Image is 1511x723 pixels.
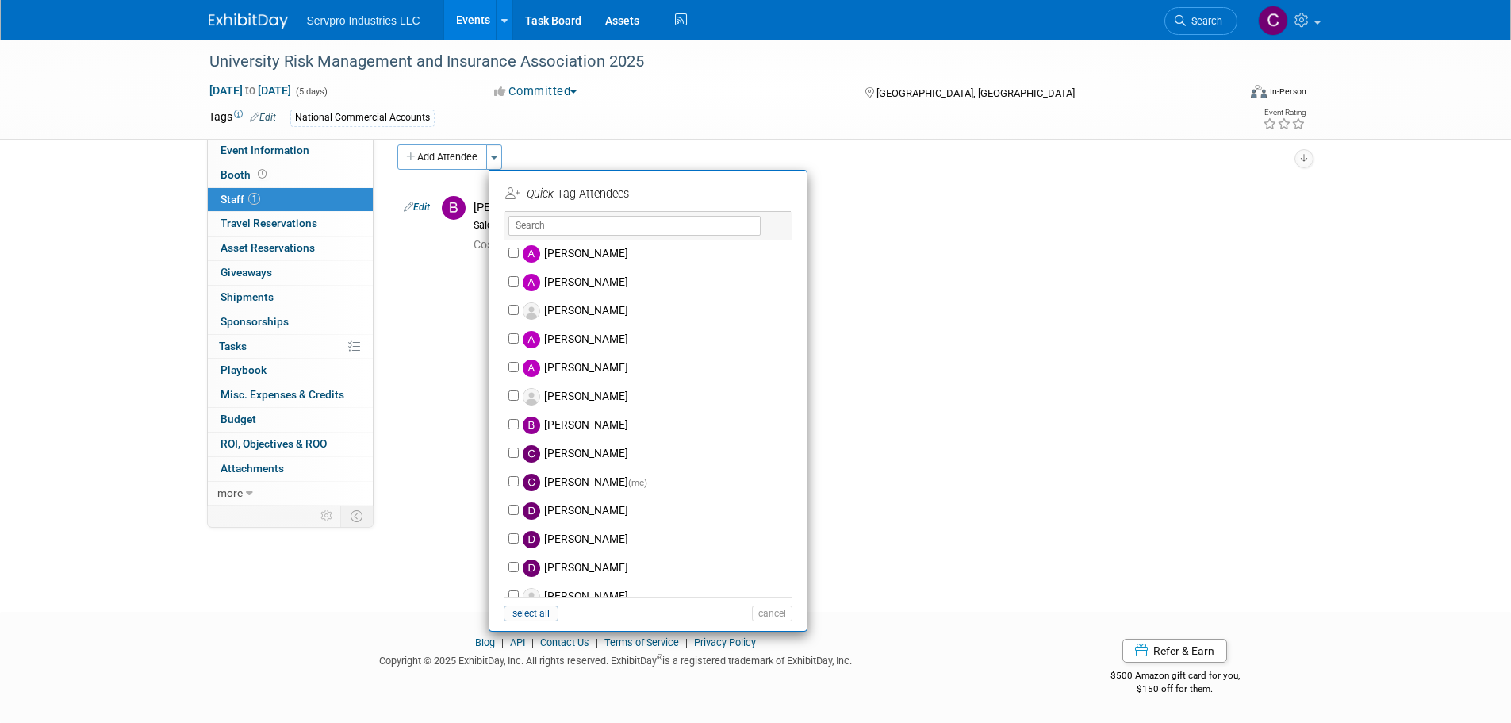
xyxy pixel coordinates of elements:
div: University Risk Management and Insurance Association 2025 [204,48,1214,76]
span: Servpro Industries LLC [307,14,420,27]
img: A.jpg [523,360,540,377]
img: D.jpg [523,531,540,548]
span: Event Information [221,144,309,156]
span: Tasks [219,340,247,352]
a: more [208,482,373,506]
button: Add Attendee [397,144,487,170]
a: Playbook [208,359,373,383]
a: Attachments [208,457,373,481]
label: [PERSON_NAME] [519,468,798,497]
input: Search [508,216,761,236]
img: Chris Chassagneux [1258,6,1288,36]
button: Committed [489,83,583,100]
label: [PERSON_NAME] [519,497,798,525]
img: D.jpg [523,560,540,577]
div: Event Rating [1263,109,1306,117]
div: $150 off for them. [1047,683,1303,696]
span: | [527,636,538,648]
a: Edit [250,112,276,123]
span: Misc. Expenses & Credits [221,388,344,401]
a: Privacy Policy [694,636,756,648]
span: [GEOGRAPHIC_DATA], [GEOGRAPHIC_DATA] [876,87,1075,99]
span: Attachments [221,462,284,475]
label: [PERSON_NAME] [519,240,798,268]
label: [PERSON_NAME] [519,268,798,297]
span: 1 [248,193,260,205]
a: Booth [208,163,373,187]
span: Sponsorships [221,315,289,328]
img: C.jpg [523,474,540,491]
a: Budget [208,408,373,432]
a: Staff1 [208,188,373,212]
span: Booth not reserved yet [255,168,270,180]
span: to [243,84,258,97]
a: Refer & Earn [1122,639,1227,663]
img: D.jpg [523,502,540,520]
label: [PERSON_NAME] [519,354,798,383]
i: Quick [527,187,554,201]
label: [PERSON_NAME] [519,554,798,583]
label: [PERSON_NAME] [519,325,798,354]
label: [PERSON_NAME] [519,411,798,440]
div: Sales Representative [474,219,1285,232]
img: Associate-Profile-5.png [523,588,540,606]
span: | [592,636,602,648]
button: cancel [752,606,792,621]
img: B.jpg [523,417,540,434]
span: Staff [221,193,260,206]
img: A.jpg [523,274,540,291]
img: A.jpg [523,331,540,348]
img: ExhibitDay [209,13,288,29]
a: Edit [404,202,430,213]
a: Blog [475,636,495,648]
span: ROI, Objectives & ROO [221,437,327,450]
a: Misc. Expenses & Credits [208,383,373,407]
span: Playbook [221,363,267,376]
img: Format-Inperson.png [1251,85,1267,98]
div: [PERSON_NAME] [474,200,1285,215]
a: ROI, Objectives & ROO [208,433,373,456]
span: [DATE] [DATE] [209,83,292,98]
img: Associate-Profile-5.png [523,302,540,320]
span: (me) [628,477,647,488]
span: Budget [221,413,256,425]
img: C.jpg [523,445,540,463]
label: [PERSON_NAME] [519,583,798,611]
a: Sponsorships [208,310,373,334]
label: [PERSON_NAME] [519,383,798,411]
a: Shipments [208,286,373,310]
a: API [510,636,525,648]
div: Copyright © 2025 ExhibitDay, Inc. All rights reserved. ExhibitDay is a registered trademark of Ex... [209,650,1024,668]
span: 0.00 [474,238,538,251]
span: more [217,486,243,499]
td: Tags [209,109,276,127]
div: $500 Amazon gift card for you, [1047,659,1303,695]
button: select all [504,606,558,621]
span: Booth [221,168,270,181]
span: Giveaways [221,266,272,279]
img: A.jpg [523,245,540,263]
div: Event Format [1144,83,1307,106]
img: B.jpg [442,196,466,220]
a: Search [1164,7,1237,35]
label: [PERSON_NAME] [519,297,798,325]
td: Toggle Event Tabs [340,506,373,526]
label: [PERSON_NAME] [519,440,798,468]
a: Tasks [208,335,373,359]
label: [PERSON_NAME] [519,525,798,554]
a: Terms of Service [604,636,679,648]
td: Personalize Event Tab Strip [313,506,341,526]
div: In-Person [1269,86,1306,98]
a: Asset Reservations [208,237,373,260]
a: Giveaways [208,261,373,285]
span: Shipments [221,290,274,303]
sup: ® [657,653,662,662]
td: -Tag Attendees [505,182,788,207]
span: Asset Reservations [221,241,315,254]
span: | [681,636,692,648]
span: Cost: $ [474,238,509,251]
span: | [497,636,508,648]
div: National Commercial Accounts [290,110,435,126]
a: Travel Reservations [208,212,373,236]
span: Search [1186,15,1222,27]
